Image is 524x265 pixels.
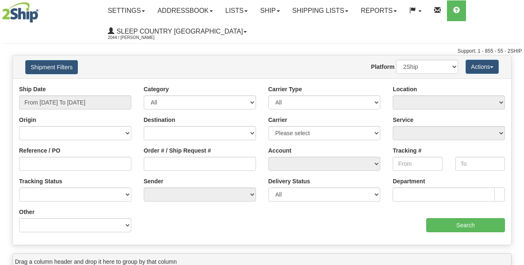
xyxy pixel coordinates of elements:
label: Service [393,116,413,124]
label: Tracking Status [19,177,62,185]
span: 2044 / [PERSON_NAME] [108,34,170,42]
label: Origin [19,116,36,124]
label: Carrier [268,116,287,124]
label: Delivery Status [268,177,310,185]
label: Ship Date [19,85,46,93]
label: Department [393,177,425,185]
label: Order # / Ship Request # [144,146,211,155]
a: Reports [355,0,403,21]
label: Other [19,208,34,216]
button: Actions [466,60,499,74]
input: From [393,157,442,171]
input: To [455,157,505,171]
button: Shipment Filters [25,60,78,74]
a: Settings [101,0,151,21]
label: Location [393,85,417,93]
iframe: chat widget [505,90,523,175]
a: Addressbook [151,0,219,21]
a: Shipping lists [286,0,355,21]
label: Reference / PO [19,146,60,155]
div: Support: 1 - 855 - 55 - 2SHIP [2,48,522,55]
label: Sender [144,177,163,185]
label: Category [144,85,169,93]
label: Platform [371,63,395,71]
label: Carrier Type [268,85,302,93]
label: Destination [144,116,175,124]
a: Lists [219,0,254,21]
a: Ship [254,0,286,21]
label: Tracking # [393,146,421,155]
label: Account [268,146,292,155]
input: Search [426,218,505,232]
span: Sleep Country [GEOGRAPHIC_DATA] [114,28,243,35]
img: logo2044.jpg [2,2,39,23]
a: Sleep Country [GEOGRAPHIC_DATA] 2044 / [PERSON_NAME] [101,21,253,42]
